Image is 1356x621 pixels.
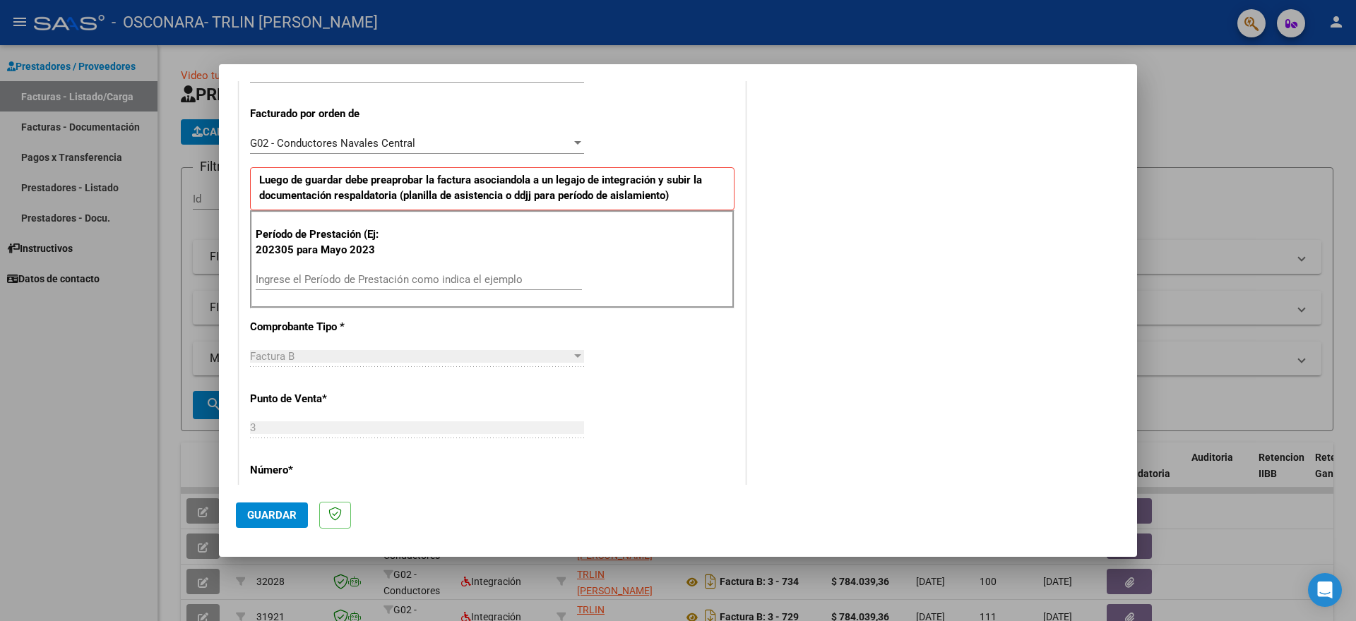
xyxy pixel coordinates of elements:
p: Comprobante Tipo * [250,319,395,335]
strong: Luego de guardar debe preaprobar la factura asociandola a un legajo de integración y subir la doc... [259,174,702,203]
p: Número [250,462,395,478]
div: Open Intercom Messenger [1308,573,1342,607]
span: G02 - Conductores Navales Central [250,137,415,150]
p: Facturado por orden de [250,106,395,122]
span: Guardar [247,509,297,521]
button: Guardar [236,502,308,528]
p: Punto de Venta [250,391,395,407]
span: Factura B [250,350,295,363]
p: Período de Prestación (Ej: 202305 para Mayo 2023 [256,227,398,258]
